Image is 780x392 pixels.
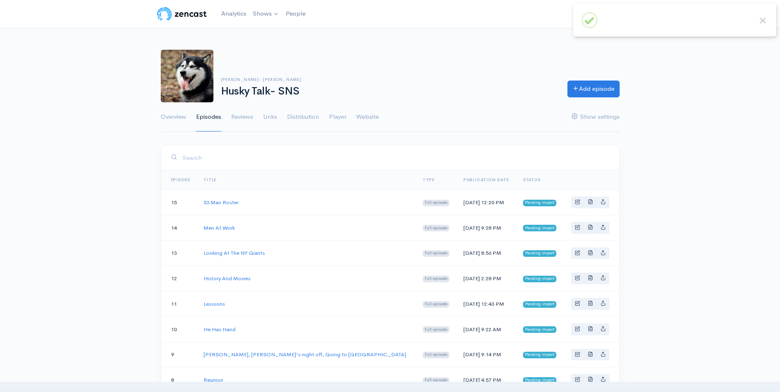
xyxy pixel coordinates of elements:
[221,85,558,97] h1: Husky Talk- SNS
[356,102,379,132] a: Website
[457,342,516,367] td: [DATE] 9:14 PM
[161,190,197,215] td: 15
[161,215,197,240] td: 14
[287,102,319,132] a: Distribution
[204,177,216,182] a: Title
[171,177,191,182] a: Episode
[250,5,282,23] a: Shows
[196,102,221,132] a: Episodes
[161,102,186,132] a: Overview
[523,225,556,231] span: Pending import
[204,199,238,206] a: 53 Man Roster
[423,352,449,358] span: Full episode
[571,298,609,310] div: Basic example
[523,301,556,308] span: Pending import
[204,351,406,358] a: [PERSON_NAME], [PERSON_NAME]'s night off, Going to [GEOGRAPHIC_DATA]
[523,276,556,282] span: Pending import
[572,5,601,23] a: Help
[457,266,516,291] td: [DATE] 2:28 PM
[571,196,609,208] div: Basic example
[457,316,516,342] td: [DATE] 9:22 AM
[523,352,556,358] span: Pending import
[204,224,235,231] a: Men At Work
[423,377,449,384] span: Full episode
[282,5,309,23] a: People
[423,250,449,257] span: Full episode
[571,222,609,234] div: Basic example
[161,342,197,367] td: 9
[571,272,609,284] div: Basic example
[571,323,609,335] div: Basic example
[457,215,516,240] td: [DATE] 9:28 PM
[572,102,620,132] a: Show settings
[263,102,277,132] a: Links
[161,316,197,342] td: 10
[182,149,609,166] input: Search
[423,326,449,333] span: Full episode
[423,276,449,282] span: Full episode
[423,225,449,231] span: Full episode
[221,77,558,82] h6: [PERSON_NAME]- [PERSON_NAME]
[204,275,250,282] a: History And Movies
[523,250,556,257] span: Pending import
[161,266,197,291] td: 12
[423,200,449,206] span: Full episode
[423,177,434,182] a: Type
[571,349,609,361] div: Basic example
[156,6,208,22] img: ZenCast Logo
[161,291,197,317] td: 11
[457,240,516,266] td: [DATE] 8:56 PM
[329,102,346,132] a: Player
[523,377,556,384] span: Pending import
[457,291,516,317] td: [DATE] 12:43 PM
[523,177,541,182] span: Status
[523,326,556,333] span: Pending import
[567,81,620,97] a: Add episode
[204,300,225,307] a: Lesssons
[571,374,609,386] div: Basic example
[423,301,449,308] span: Full episode
[204,376,223,383] a: Reunion
[757,15,768,26] button: Close this dialog
[204,249,265,256] a: Looking At The NY Giants
[204,326,236,333] a: He Has Hand
[571,247,609,259] div: Basic example
[463,177,509,182] a: Publication date
[218,5,250,23] a: Analytics
[161,240,197,266] td: 13
[523,200,556,206] span: Pending import
[231,102,253,132] a: Reviews
[457,190,516,215] td: [DATE] 12:20 PM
